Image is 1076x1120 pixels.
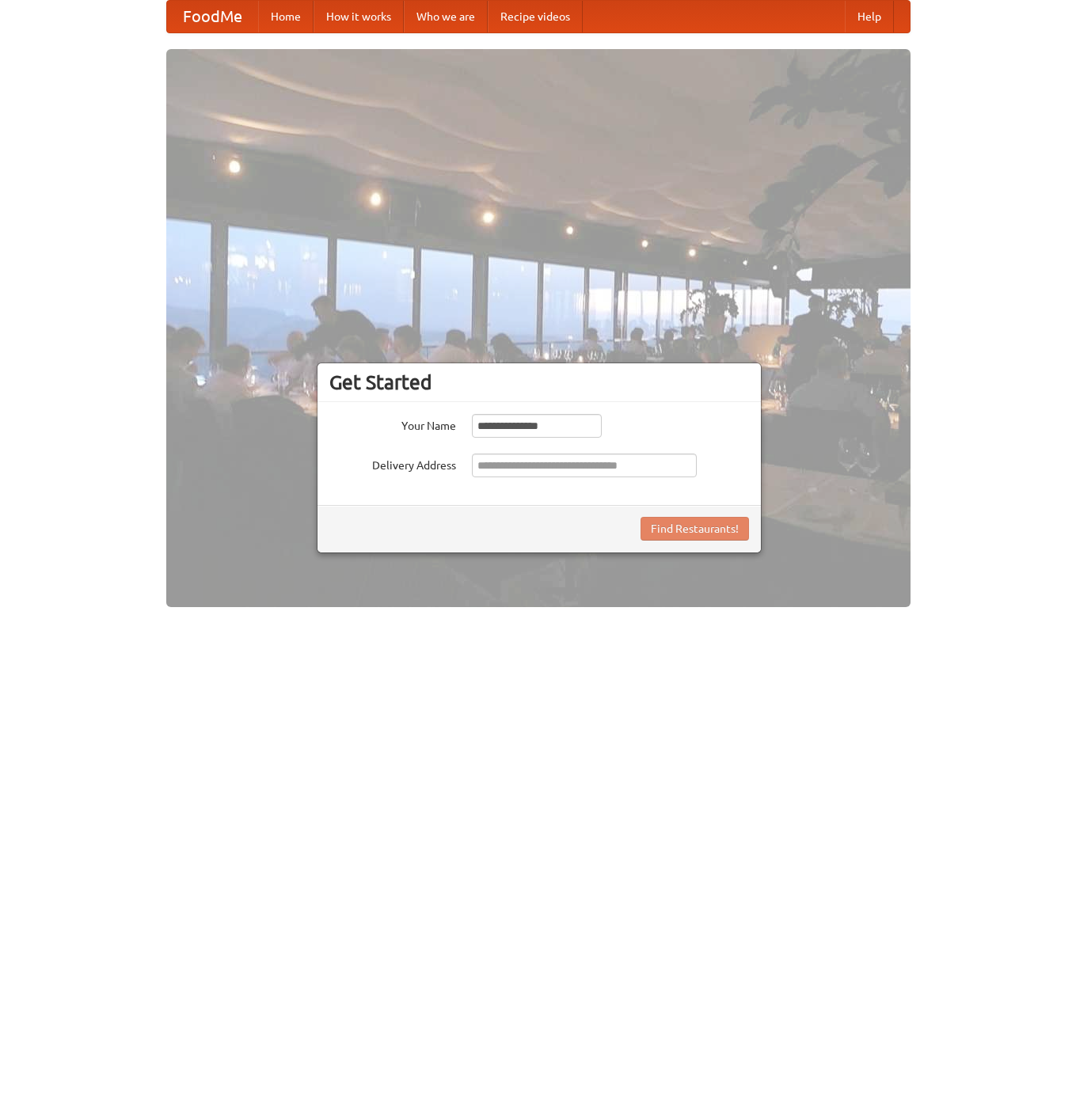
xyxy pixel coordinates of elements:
[404,1,488,32] a: Who we are
[329,370,749,394] h3: Get Started
[329,454,456,473] label: Delivery Address
[258,1,314,32] a: Home
[488,1,583,32] a: Recipe videos
[845,1,894,32] a: Help
[314,1,404,32] a: How it works
[167,1,258,32] a: FoodMe
[329,414,456,434] label: Your Name
[641,517,749,541] button: Find Restaurants!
